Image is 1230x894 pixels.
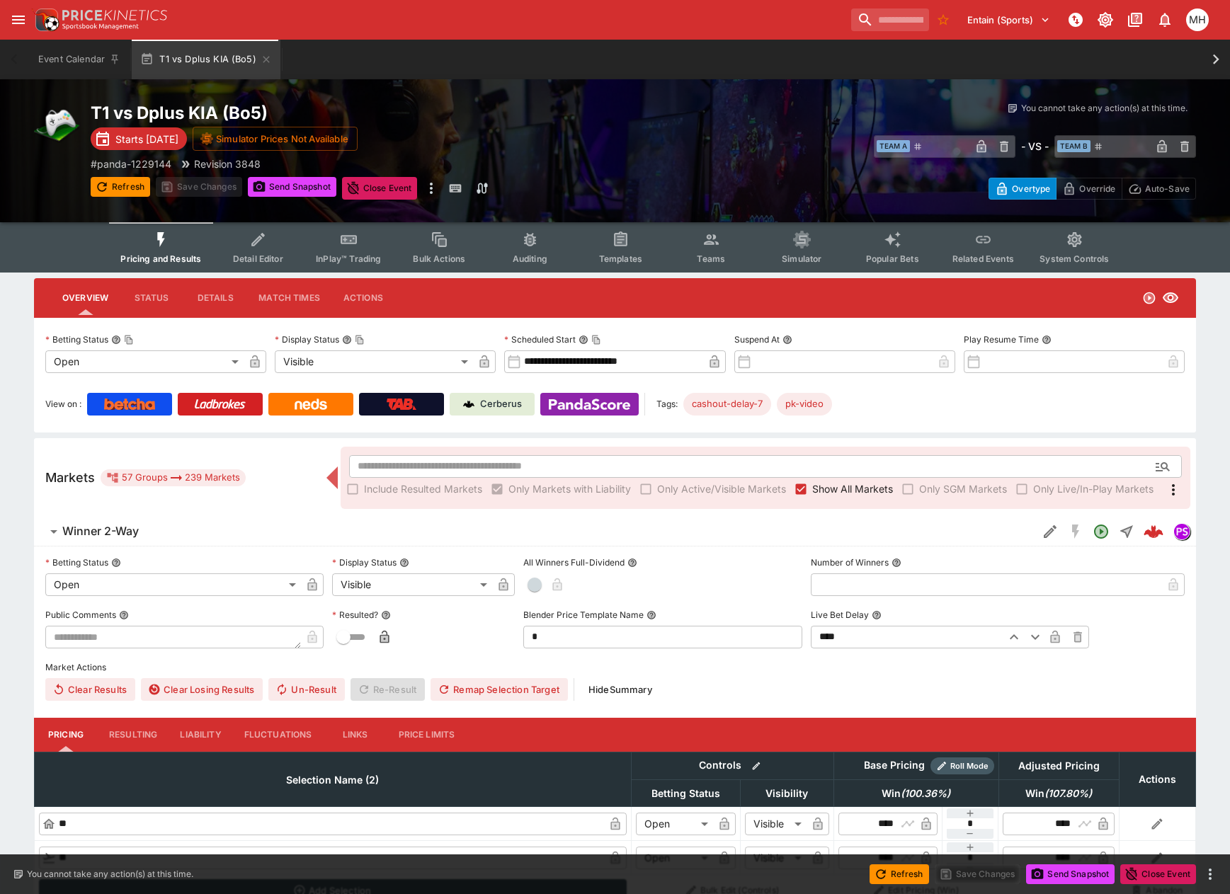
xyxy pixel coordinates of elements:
[316,253,381,264] span: InPlay™ Trading
[275,333,339,345] p: Display Status
[945,760,994,772] span: Roll Mode
[295,399,326,410] img: Neds
[413,253,465,264] span: Bulk Actions
[1037,519,1063,544] button: Edit Detail
[959,8,1059,31] button: Select Tenant
[877,140,910,152] span: Team A
[194,156,261,171] p: Revision 3848
[1063,519,1088,544] button: SGM Disabled
[964,333,1039,345] p: Play Resume Time
[6,7,31,33] button: open drawer
[34,102,79,147] img: esports.png
[989,178,1196,200] div: Start From
[1093,523,1110,540] svg: Open
[656,393,678,416] label: Tags:
[1165,481,1182,498] svg: More
[636,813,713,835] div: Open
[332,556,397,568] p: Display Status
[1012,181,1050,196] p: Overtype
[1173,523,1190,540] div: pandascore
[1079,181,1115,196] p: Override
[27,868,193,881] p: You cannot take any action(s) at this time.
[657,481,786,496] span: Only Active/Visible Markets
[331,281,395,315] button: Actions
[387,399,416,410] img: TabNZ
[1044,785,1092,802] em: ( 107.80 %)
[1114,519,1139,544] button: Straight
[745,813,807,835] div: Visible
[91,102,644,124] h2: Copy To Clipboard
[423,177,440,200] button: more
[636,847,713,869] div: Open
[193,127,358,151] button: Simulator Prices Not Available
[750,785,824,802] span: Visibility
[1093,7,1118,33] button: Toggle light/dark mode
[579,335,588,345] button: Scheduled StartCopy To Clipboard
[62,524,139,539] h6: Winner 2-Way
[45,678,135,701] button: Clear Results
[734,333,780,345] p: Suspend At
[508,481,631,496] span: Only Markets with Liability
[777,393,832,416] div: Betting Target: cerberus
[549,399,630,410] img: Panda Score
[271,772,394,789] span: Selection Name (2)
[233,718,324,752] button: Fluctuations
[858,757,930,774] div: Base Pricing
[930,757,994,774] div: Show/hide Price Roll mode configuration.
[124,335,134,345] button: Copy To Clipboard
[45,350,244,373] div: Open
[683,393,771,416] div: Betting Target: cerberus
[1063,7,1088,33] button: NOT Connected to PK
[872,610,882,620] button: Live Bet Delay
[1186,8,1209,31] div: Michael Hutchinson
[480,397,522,411] p: Cerberus
[591,335,601,345] button: Copy To Clipboard
[1040,253,1109,264] span: System Controls
[1122,7,1148,33] button: Documentation
[1174,524,1190,539] img: pandascore
[1144,522,1163,541] div: 9101a0bc-b0f6-4b70-a411-a556c43dc4f7
[91,156,171,171] p: Copy To Clipboard
[1026,864,1115,884] button: Send Snapshot
[599,253,642,264] span: Templates
[98,718,169,752] button: Resulting
[91,177,150,197] button: Refresh
[812,481,893,496] span: Show All Markets
[811,609,869,621] p: Live Bet Delay
[866,253,919,264] span: Popular Bets
[1142,291,1156,305] svg: Open
[851,8,929,31] input: search
[342,335,352,345] button: Display StatusCopy To Clipboard
[332,609,378,621] p: Resulted?
[45,469,95,486] h5: Markets
[62,23,139,30] img: Sportsbook Management
[811,556,889,568] p: Number of Winners
[450,393,535,416] a: Cerberus
[45,333,108,345] p: Betting Status
[106,469,240,486] div: 57 Groups 239 Markets
[381,610,391,620] button: Resulted?
[141,678,263,701] button: Clear Losing Results
[120,281,183,315] button: Status
[892,558,901,568] button: Number of Winners
[268,678,344,701] button: Un-Result
[431,678,568,701] button: Remap Selection Target
[120,253,201,264] span: Pricing and Results
[631,752,833,779] th: Controls
[747,757,765,775] button: Bulk edit
[132,40,280,79] button: T1 vs Dplus KIA (Bo5)
[169,718,232,752] button: Liability
[387,718,467,752] button: Price Limits
[636,785,736,802] span: Betting Status
[1120,864,1196,884] button: Close Event
[580,678,661,701] button: HideSummary
[111,558,121,568] button: Betting Status
[504,333,576,345] p: Scheduled Start
[324,718,387,752] button: Links
[247,281,331,315] button: Match Times
[194,399,246,410] img: Ladbrokes
[1042,335,1052,345] button: Play Resume Time
[34,517,1037,546] button: Winner 2-Way
[901,785,950,802] em: ( 100.36 %)
[1021,139,1049,154] h6: - VS -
